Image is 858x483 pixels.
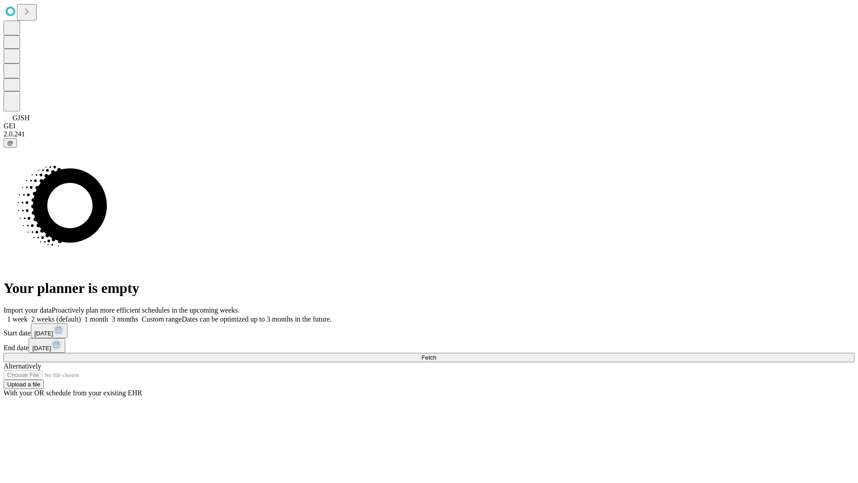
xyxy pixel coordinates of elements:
span: 1 month [84,315,108,323]
span: Fetch [421,354,436,361]
span: [DATE] [34,330,53,337]
span: Import your data [4,306,52,314]
div: 2.0.241 [4,130,854,138]
span: GJSH [13,114,29,122]
span: Proactively plan more efficient schedules in the upcoming weeks. [52,306,240,314]
div: End date [4,338,854,353]
h1: Your planner is empty [4,280,854,297]
div: Start date [4,323,854,338]
span: Dates can be optimized up to 3 months in the future. [182,315,332,323]
span: 1 week [7,315,28,323]
span: Custom range [142,315,181,323]
span: With your OR schedule from your existing EHR [4,389,142,397]
span: 3 months [112,315,138,323]
button: [DATE] [29,338,65,353]
button: Fetch [4,353,854,362]
div: GEI [4,122,854,130]
span: [DATE] [32,345,51,352]
button: @ [4,138,17,148]
span: Alternatively [4,362,41,370]
span: @ [7,140,13,146]
button: [DATE] [31,323,67,338]
button: Upload a file [4,380,44,389]
span: 2 weeks (default) [31,315,81,323]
